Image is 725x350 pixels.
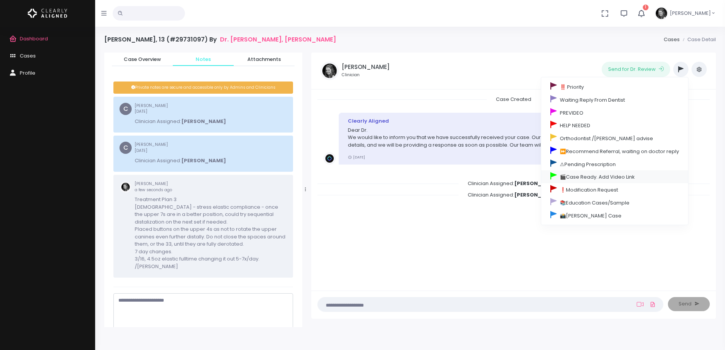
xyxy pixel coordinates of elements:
[20,35,48,42] span: Dashboard
[635,301,645,307] a: Add Loom Video
[20,52,36,59] span: Cases
[541,93,688,106] a: Waiting Reply From Dentist
[541,119,688,132] a: HELP NEEDED
[135,181,287,193] small: [PERSON_NAME]
[541,157,688,170] a: ⚠Pending Prescription
[120,142,132,154] span: C
[514,191,559,198] b: [PERSON_NAME]
[104,36,336,43] h4: [PERSON_NAME], 13 (#29731097) By
[135,148,147,153] span: [DATE]
[541,144,688,157] a: ⏩Recommend Referral, waiting on doctor reply
[643,5,649,10] span: 1
[348,117,634,125] div: Clearly Aligned
[240,56,288,63] span: Attachments
[459,177,568,189] span: Clinician Assigned:
[120,103,132,115] span: C
[664,36,680,43] a: Cases
[541,183,688,196] a: ❗Modification Request
[648,297,657,311] a: Add Files
[541,106,688,119] a: PREVIDEO
[670,10,711,17] span: [PERSON_NAME]
[541,132,688,145] a: Orthodontist /[PERSON_NAME] advise
[541,209,688,222] a: 📸[PERSON_NAME] Case
[118,56,167,63] span: Case Overview
[602,62,670,77] button: Send for Dr. Review
[348,155,365,160] small: [DATE]
[348,126,634,149] p: Dear Dr. We would like to inform you that we have successfully received your case. Our team is cu...
[342,72,390,78] small: Clinician
[135,103,226,115] small: [PERSON_NAME]
[655,6,668,20] img: Header Avatar
[179,56,228,63] span: Notes
[514,180,559,187] b: [PERSON_NAME]
[317,96,710,283] div: scrollable content
[135,142,226,153] small: [PERSON_NAME]
[459,189,568,201] span: Clinician Assigned:
[220,36,336,43] a: Dr. [PERSON_NAME], [PERSON_NAME]
[181,118,226,125] b: [PERSON_NAME]
[342,64,390,70] h5: [PERSON_NAME]
[104,53,302,327] div: scrollable content
[541,80,688,93] a: ‼️ Priority
[28,5,67,21] img: Logo Horizontal
[135,157,226,165] p: Clinician Assigned:
[541,170,688,183] a: 🎬Case Ready. Add Video Link
[680,36,716,43] li: Case Detail
[20,69,35,77] span: Profile
[135,118,226,125] p: Clinician Assigned:
[135,109,147,114] span: [DATE]
[181,157,226,164] b: [PERSON_NAME]
[541,196,688,209] a: 📚Education Cases/Sample
[487,93,540,105] span: Case Created
[135,187,172,193] span: a few seconds ago
[135,196,287,270] p: Treatment Plan 3 [DEMOGRAPHIC_DATA] - stress elastic compliance - once the upper 7s are in a bett...
[113,82,293,94] div: Private notes are secure and accessible only by Admins and Clinicians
